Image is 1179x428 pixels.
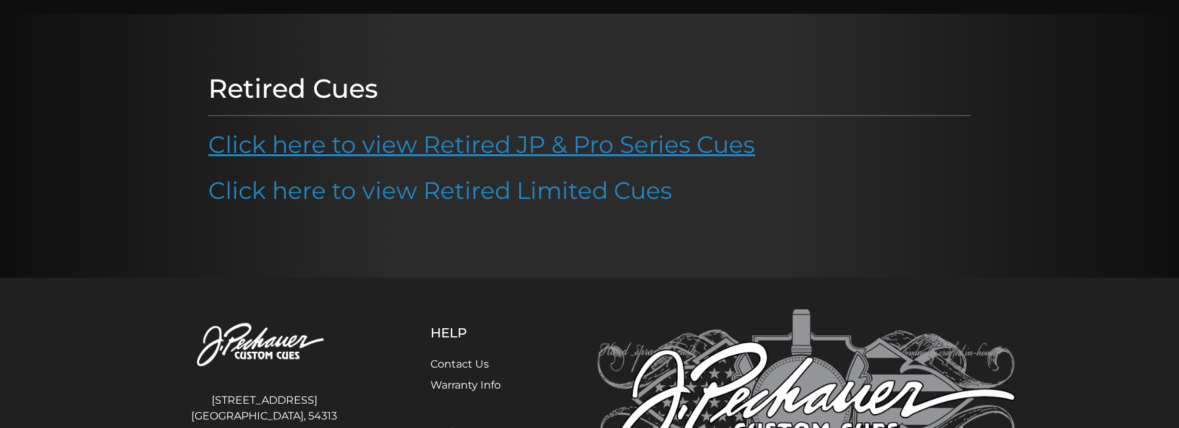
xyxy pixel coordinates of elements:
a: Click here to view Retired Limited Cues [208,176,672,205]
h1: Retired Cues [208,73,971,104]
a: Click here to view Retired JP & Pro Series Cues [208,130,755,159]
img: Pechauer Custom Cues [164,309,365,382]
a: Warranty Info [430,379,501,391]
h5: Help [430,325,532,341]
a: Contact Us [430,358,489,370]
